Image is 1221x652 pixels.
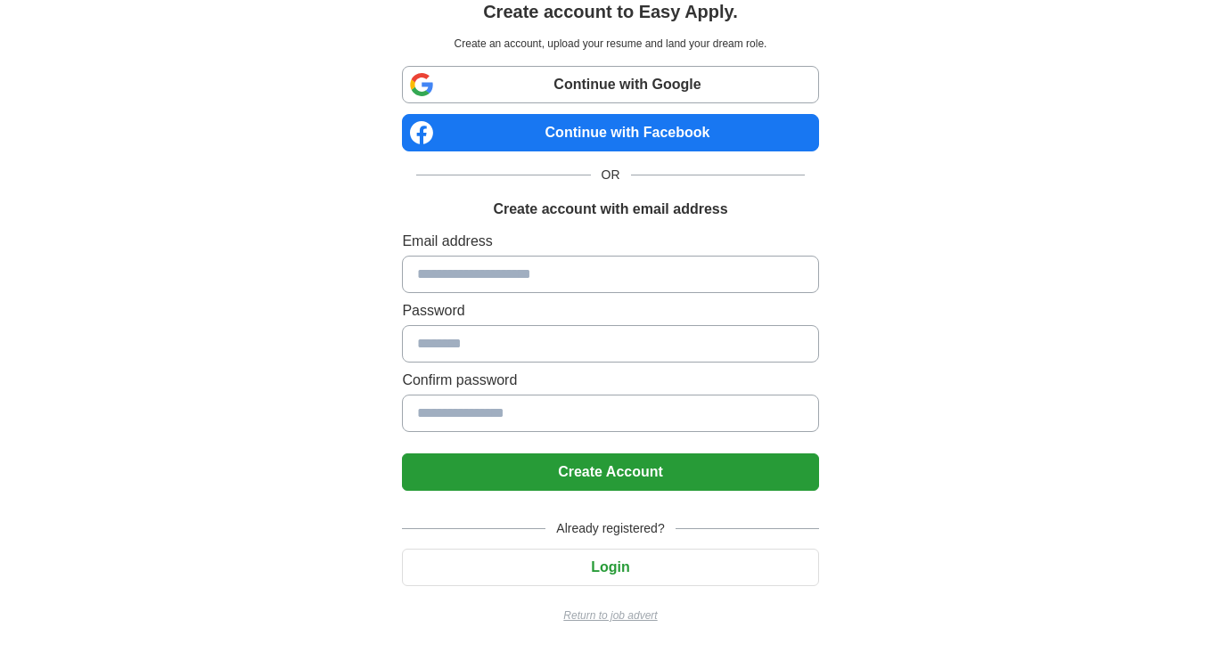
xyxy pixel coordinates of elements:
[402,607,818,623] a: Return to job advert
[493,199,727,220] h1: Create account with email address
[545,519,675,538] span: Already registered?
[402,370,818,391] label: Confirm password
[402,453,818,491] button: Create Account
[406,36,815,52] p: Create an account, upload your resume and land your dream role.
[402,549,818,586] button: Login
[591,166,631,184] span: OR
[402,114,818,151] a: Continue with Facebook
[402,300,818,322] label: Password
[402,559,818,575] a: Login
[402,231,818,252] label: Email address
[402,66,818,103] a: Continue with Google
